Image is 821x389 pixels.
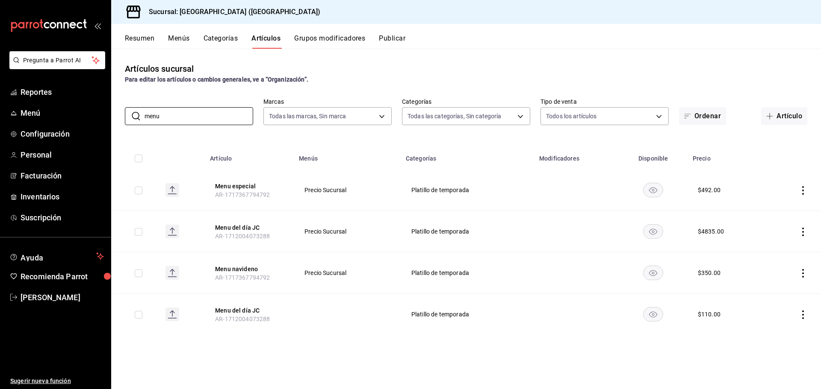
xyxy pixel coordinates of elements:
[643,307,663,322] button: availability-product
[94,22,101,29] button: open_drawer_menu
[215,274,270,281] span: AR-1717367794792
[215,223,284,232] button: edit-product-location
[21,212,104,223] span: Suscripción
[679,107,726,125] button: Ordenar
[698,227,724,236] div: $ 4835.00
[761,107,807,125] button: Artículo
[215,233,270,240] span: AR-1712004073288
[411,187,523,193] span: Platillo de temporada
[619,142,688,170] th: Disponible
[304,187,390,193] span: Precio Sucursal
[540,99,669,105] label: Tipo de venta
[304,270,390,276] span: Precio Sucursal
[145,108,253,125] input: Buscar artículo
[698,310,721,319] div: $ 110.00
[21,170,104,181] span: Facturación
[643,183,663,197] button: availability-product
[546,112,597,120] span: Todos los artículos
[142,7,320,17] h3: Sucursal: [GEOGRAPHIC_DATA] ([GEOGRAPHIC_DATA])
[21,191,104,202] span: Inventarios
[9,51,105,69] button: Pregunta a Parrot AI
[21,271,104,282] span: Recomienda Parrot
[411,311,523,317] span: Platillo de temporada
[799,186,807,195] button: actions
[21,292,104,303] span: [PERSON_NAME]
[379,34,405,49] button: Publicar
[125,76,308,83] strong: Para editar los artículos o cambios generales, ve a “Organización”.
[799,310,807,319] button: actions
[643,224,663,239] button: availability-product
[215,306,284,315] button: edit-product-location
[215,265,284,273] button: edit-product-location
[6,62,105,71] a: Pregunta a Parrot AI
[401,142,534,170] th: Categorías
[411,270,523,276] span: Platillo de temporada
[402,99,530,105] label: Categorías
[698,186,721,194] div: $ 492.00
[251,34,281,49] button: Artículos
[23,56,92,65] span: Pregunta a Parrot AI
[21,149,104,161] span: Personal
[698,269,721,277] div: $ 350.00
[125,34,821,49] div: navigation tabs
[125,34,154,49] button: Resumen
[21,107,104,119] span: Menú
[168,34,189,49] button: Menús
[534,142,619,170] th: Modificadores
[799,269,807,278] button: actions
[125,62,194,75] div: Artículos sucursal
[799,228,807,236] button: actions
[215,316,270,322] span: AR-1712004073288
[215,182,284,190] button: edit-product-location
[688,142,766,170] th: Precio
[294,34,365,49] button: Grupos modificadores
[205,142,294,170] th: Artículo
[411,228,523,234] span: Platillo de temporada
[215,191,270,198] span: AR-1717367794792
[263,99,392,105] label: Marcas
[294,142,401,170] th: Menús
[304,228,390,234] span: Precio Sucursal
[643,266,663,280] button: availability-product
[408,112,502,120] span: Todas las categorías, Sin categoría
[21,86,104,98] span: Reportes
[204,34,238,49] button: Categorías
[21,128,104,140] span: Configuración
[269,112,346,120] span: Todas las marcas, Sin marca
[21,251,93,261] span: Ayuda
[10,377,104,386] span: Sugerir nueva función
